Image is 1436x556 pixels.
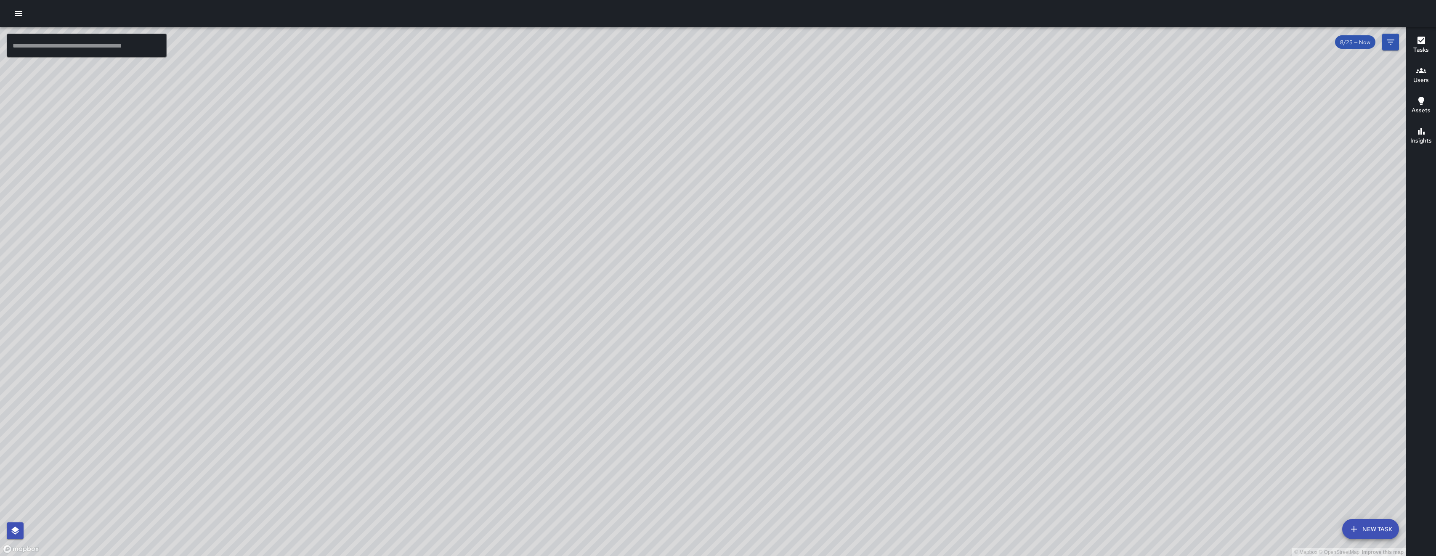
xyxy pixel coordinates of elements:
span: 8/25 — Now [1335,39,1375,46]
h6: Assets [1412,106,1431,115]
h6: Users [1413,76,1429,85]
h6: Insights [1410,136,1432,146]
button: Filters [1382,34,1399,50]
button: Insights [1406,121,1436,151]
button: Tasks [1406,30,1436,61]
button: New Task [1342,519,1399,539]
button: Assets [1406,91,1436,121]
h6: Tasks [1413,45,1429,55]
button: Users [1406,61,1436,91]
